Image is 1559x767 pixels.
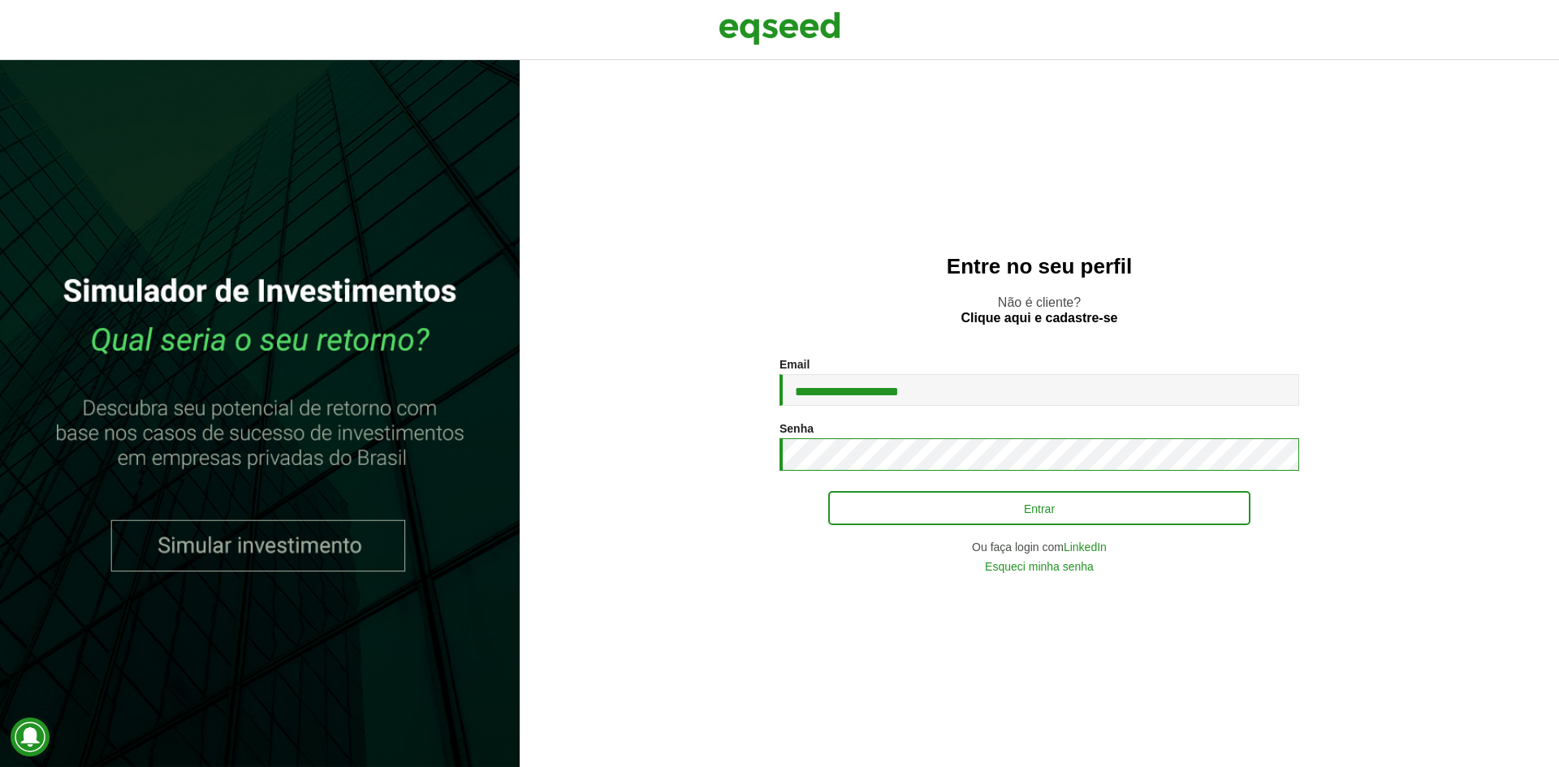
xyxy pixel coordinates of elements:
img: EqSeed Logo [719,8,840,49]
a: LinkedIn [1064,541,1107,553]
p: Não é cliente? [552,295,1527,325]
a: Esqueci minha senha [985,561,1094,572]
a: Clique aqui e cadastre-se [961,312,1118,325]
label: Email [779,359,810,370]
h2: Entre no seu perfil [552,255,1527,278]
div: Ou faça login com [779,541,1299,553]
label: Senha [779,423,814,434]
button: Entrar [828,491,1250,525]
